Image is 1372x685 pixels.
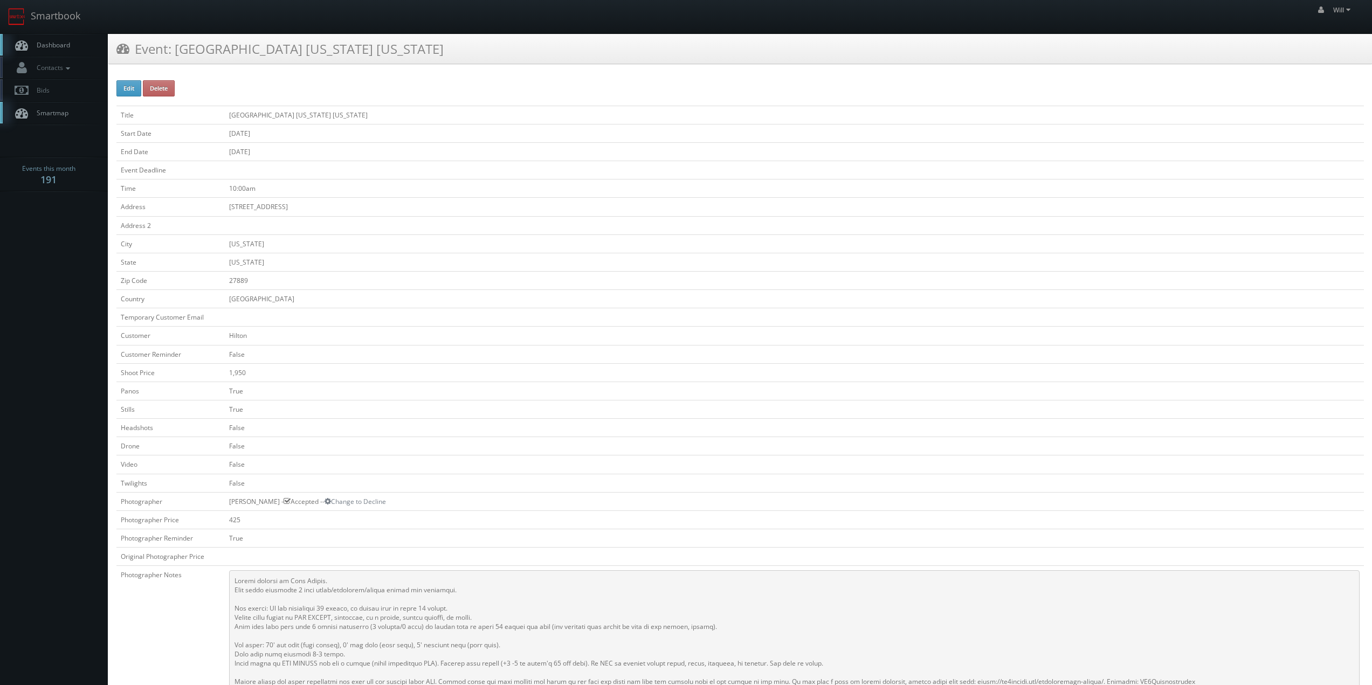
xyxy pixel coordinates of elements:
[116,80,141,96] button: Edit
[116,142,225,161] td: End Date
[225,382,1364,400] td: True
[225,419,1364,437] td: False
[225,271,1364,289] td: 27889
[40,173,57,186] strong: 191
[116,327,225,345] td: Customer
[225,363,1364,382] td: 1,950
[116,455,225,474] td: Video
[116,234,225,253] td: City
[225,455,1364,474] td: False
[116,271,225,289] td: Zip Code
[225,492,1364,510] td: [PERSON_NAME] - Accepted --
[1333,5,1354,15] span: Will
[225,142,1364,161] td: [DATE]
[116,400,225,418] td: Stills
[116,39,444,58] h3: Event: [GEOGRAPHIC_DATA] [US_STATE] [US_STATE]
[31,40,70,50] span: Dashboard
[225,437,1364,455] td: False
[116,216,225,234] td: Address 2
[116,437,225,455] td: Drone
[116,106,225,124] td: Title
[225,529,1364,547] td: True
[225,400,1364,418] td: True
[225,290,1364,308] td: [GEOGRAPHIC_DATA]
[143,80,175,96] button: Delete
[116,363,225,382] td: Shoot Price
[116,179,225,198] td: Time
[225,179,1364,198] td: 10:00am
[225,198,1364,216] td: [STREET_ADDRESS]
[225,510,1364,529] td: 425
[116,198,225,216] td: Address
[225,106,1364,124] td: [GEOGRAPHIC_DATA] [US_STATE] [US_STATE]
[225,124,1364,142] td: [DATE]
[116,124,225,142] td: Start Date
[225,327,1364,345] td: Hilton
[22,163,75,174] span: Events this month
[116,290,225,308] td: Country
[116,419,225,437] td: Headshots
[31,63,73,72] span: Contacts
[325,497,386,506] a: Change to Decline
[116,474,225,492] td: Twilights
[225,345,1364,363] td: False
[225,234,1364,253] td: [US_STATE]
[225,474,1364,492] td: False
[116,529,225,547] td: Photographer Reminder
[116,345,225,363] td: Customer Reminder
[31,108,68,117] span: Smartmap
[116,161,225,179] td: Event Deadline
[116,253,225,271] td: State
[8,8,25,25] img: smartbook-logo.png
[225,253,1364,271] td: [US_STATE]
[116,510,225,529] td: Photographer Price
[116,308,225,327] td: Temporary Customer Email
[31,86,50,95] span: Bids
[116,548,225,566] td: Original Photographer Price
[116,492,225,510] td: Photographer
[116,382,225,400] td: Panos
